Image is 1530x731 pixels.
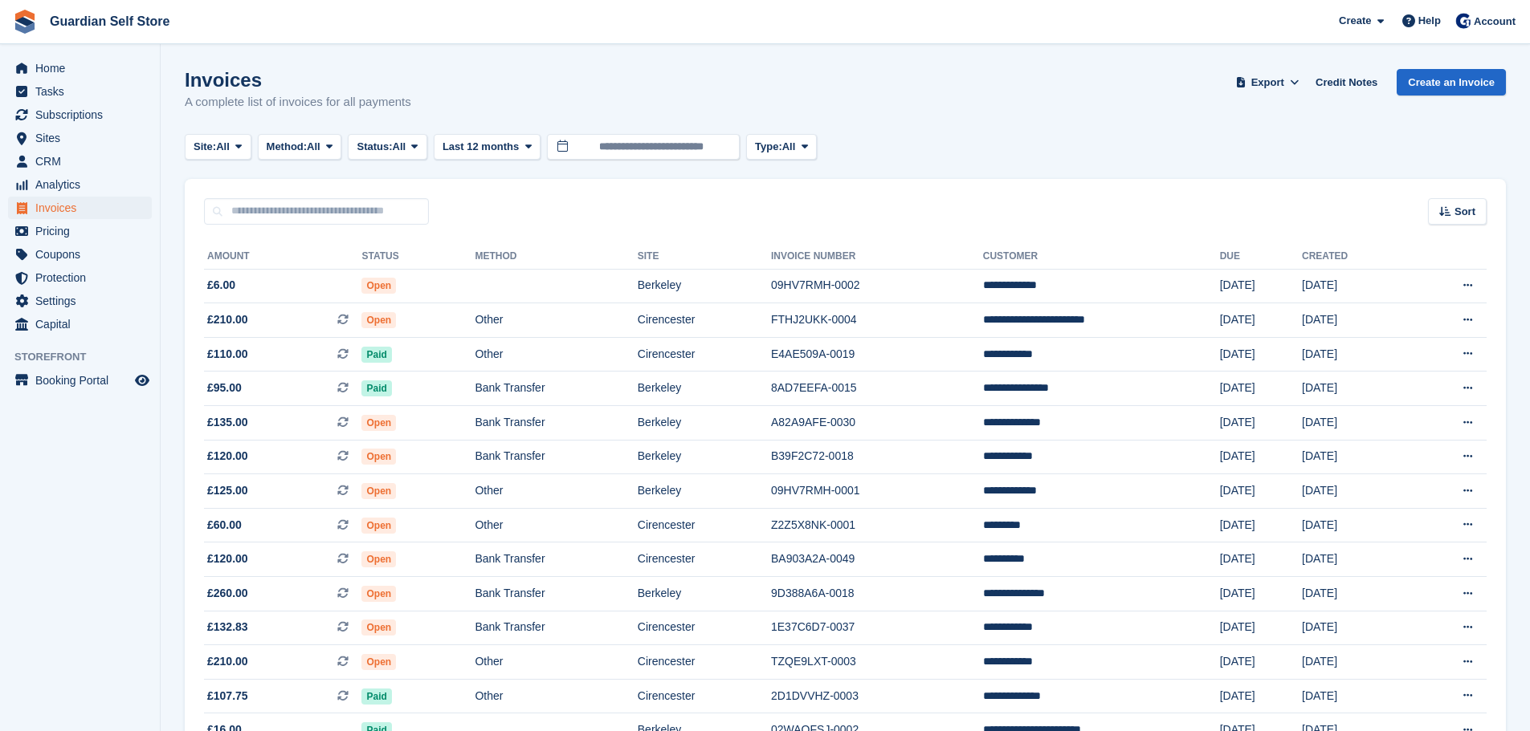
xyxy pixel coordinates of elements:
[1302,337,1409,372] td: [DATE]
[207,482,248,499] span: £125.00
[1302,406,1409,441] td: [DATE]
[475,244,637,270] th: Method
[475,440,637,474] td: Bank Transfer
[185,69,411,91] h1: Invoices
[35,127,132,149] span: Sites
[638,372,771,406] td: Berkeley
[361,278,396,294] span: Open
[207,688,248,705] span: £107.75
[475,337,637,372] td: Other
[361,244,475,270] th: Status
[8,266,152,289] a: menu
[185,134,251,160] button: Site: All
[207,311,248,328] span: £210.00
[35,80,132,103] span: Tasks
[1220,542,1302,577] td: [DATE]
[361,619,396,636] span: Open
[35,57,132,79] span: Home
[207,550,248,567] span: £120.00
[361,688,391,705] span: Paid
[638,577,771,611] td: Berkeley
[638,508,771,542] td: Cirencester
[8,57,152,79] a: menu
[1302,508,1409,542] td: [DATE]
[361,312,396,328] span: Open
[638,303,771,338] td: Cirencester
[1302,474,1409,509] td: [DATE]
[8,290,152,312] a: menu
[1339,13,1371,29] span: Create
[35,220,132,242] span: Pricing
[35,104,132,126] span: Subscriptions
[1220,508,1302,542] td: [DATE]
[8,220,152,242] a: menu
[746,134,817,160] button: Type: All
[361,483,396,499] span: Open
[1220,440,1302,474] td: [DATE]
[638,337,771,372] td: Cirencester
[771,337,983,372] td: E4AE509A-0019
[1474,14,1516,30] span: Account
[1220,679,1302,713] td: [DATE]
[185,93,411,112] p: A complete list of invoices for all payments
[361,449,396,465] span: Open
[638,440,771,474] td: Berkeley
[771,611,983,645] td: 1E37C6D7-0037
[8,173,152,196] a: menu
[8,104,152,126] a: menu
[1302,303,1409,338] td: [DATE]
[14,349,160,365] span: Storefront
[207,414,248,431] span: £135.00
[207,619,248,636] span: £132.83
[475,645,637,680] td: Other
[35,173,132,196] span: Analytics
[35,197,132,219] span: Invoices
[1220,372,1302,406] td: [DATE]
[1302,372,1409,406] td: [DATE]
[361,518,396,534] span: Open
[771,679,983,713] td: 2D1DVVHZ-0003
[357,139,392,155] span: Status:
[475,406,637,441] td: Bank Transfer
[1232,69,1303,95] button: Export
[1418,13,1441,29] span: Help
[207,517,242,534] span: £60.00
[475,611,637,645] td: Bank Transfer
[638,406,771,441] td: Berkeley
[361,380,391,396] span: Paid
[133,371,152,390] a: Preview store
[638,645,771,680] td: Cirencester
[638,244,771,270] th: Site
[361,551,396,567] span: Open
[207,277,235,294] span: £6.00
[361,347,391,363] span: Paid
[1220,337,1302,372] td: [DATE]
[307,139,320,155] span: All
[194,139,216,155] span: Site:
[1302,440,1409,474] td: [DATE]
[361,415,396,431] span: Open
[1309,69,1384,95] a: Credit Notes
[1302,611,1409,645] td: [DATE]
[475,474,637,509] td: Other
[434,134,541,160] button: Last 12 months
[35,266,132,289] span: Protection
[207,380,242,396] span: £95.00
[638,542,771,577] td: Cirencester
[216,139,230,155] span: All
[1302,269,1409,303] td: [DATE]
[8,313,152,335] a: menu
[13,10,37,34] img: stora-icon-8386f47178a22dfd0bd8f6a31ec36ba5ce8667c1dd55bd0f319d3a0aa187defe.svg
[475,542,637,577] td: Bank Transfer
[35,150,132,173] span: CRM
[35,290,132,312] span: Settings
[267,139,308,155] span: Method:
[8,127,152,149] a: menu
[35,369,132,392] span: Booking Portal
[475,577,637,611] td: Bank Transfer
[638,474,771,509] td: Berkeley
[771,474,983,509] td: 09HV7RMH-0001
[771,645,983,680] td: TZQE9LXT-0003
[638,679,771,713] td: Cirencester
[1220,474,1302,509] td: [DATE]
